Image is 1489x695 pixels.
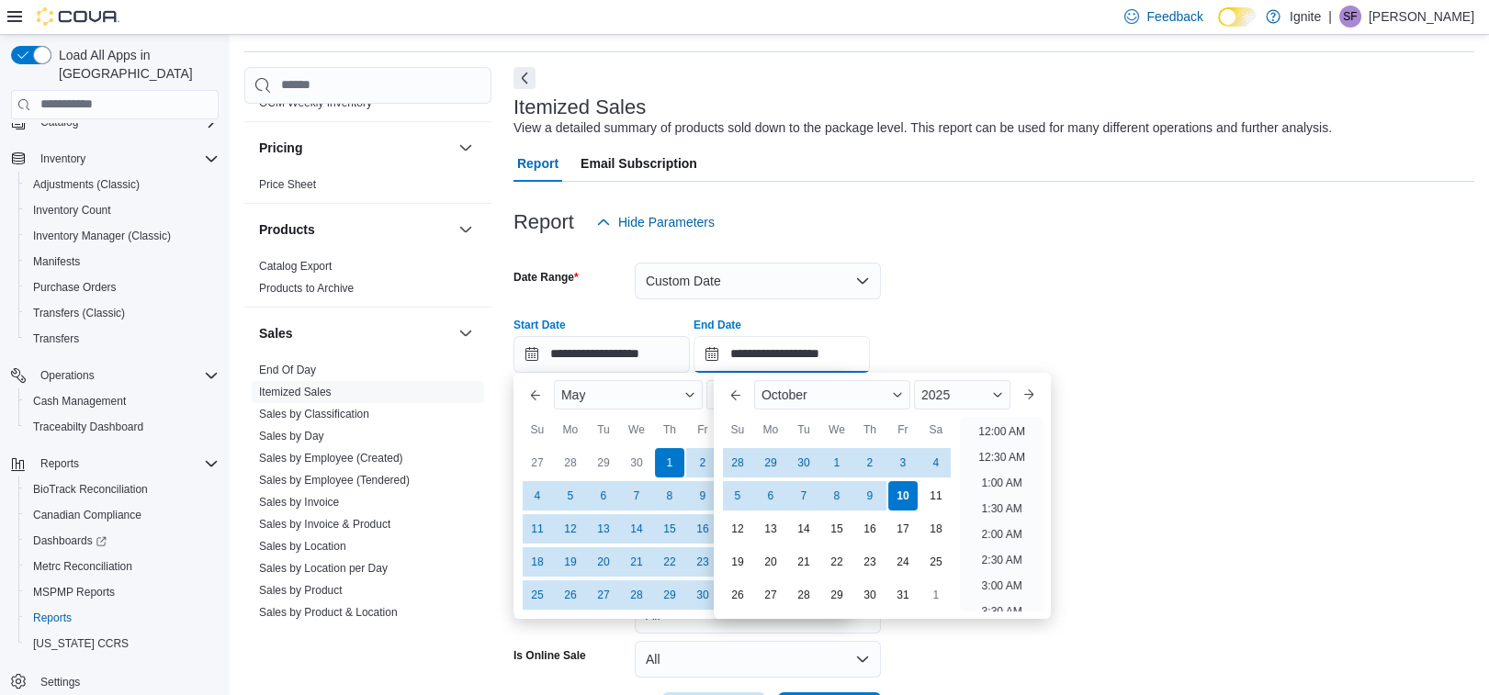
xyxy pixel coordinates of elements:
div: Button. Open the year selector. 2025 is currently selected. [914,380,1010,409]
span: Settings [33,669,219,692]
div: day-30 [688,580,717,610]
button: Products [259,220,451,239]
span: Settings [40,675,80,689]
button: Catalog [4,109,226,135]
span: Transfers [33,331,79,346]
h3: Report [513,211,574,233]
div: Fr [688,415,717,444]
span: Purchase Orders [26,276,219,298]
div: day-28 [723,448,752,477]
div: day-31 [888,580,918,610]
div: day-7 [622,481,651,510]
div: day-26 [723,580,752,610]
div: day-5 [556,481,585,510]
li: 3:30 AM [975,600,1030,622]
div: day-18 [921,514,951,544]
span: Canadian Compliance [33,508,141,522]
div: May, 2025 [521,446,752,611]
span: Cash Management [33,394,126,409]
a: Transfers [26,328,86,350]
div: day-30 [622,448,651,477]
a: BioTrack Reconciliation [26,478,155,500]
a: Itemized Sales [259,386,332,398]
div: day-16 [855,514,885,544]
div: day-6 [589,481,618,510]
span: Inventory Count [33,203,111,218]
span: Report [517,145,558,182]
a: Price Sheet [259,178,316,191]
span: Feedback [1146,7,1202,26]
span: Products to Archive [259,281,354,296]
li: 1:00 AM [975,472,1030,494]
button: Settings [4,667,226,694]
span: Traceabilty Dashboard [26,416,219,438]
button: Traceabilty Dashboard [18,414,226,440]
label: Date Range [513,270,579,285]
a: Settings [33,671,87,693]
button: Pricing [259,139,451,157]
button: Pricing [455,137,477,159]
a: Sales by Product & Location [259,606,398,619]
span: MSPMP Reports [26,581,219,603]
h3: Sales [259,324,293,342]
div: Fr [888,415,918,444]
div: day-24 [888,547,918,577]
div: day-12 [556,514,585,544]
div: Button. Open the year selector. 2025 is currently selected. [706,380,810,409]
span: Sales by Employee (Tendered) [259,473,410,488]
div: day-18 [523,547,552,577]
div: Su [723,415,752,444]
div: Sa [921,415,951,444]
button: Metrc Reconciliation [18,554,226,579]
span: Reports [26,607,219,629]
span: Sales by Employee (Created) [259,451,403,465]
a: Sales by Employee (Created) [259,452,403,465]
div: Su [523,415,552,444]
span: Adjustments (Classic) [26,174,219,196]
h3: Products [259,220,315,239]
div: day-25 [921,547,951,577]
li: 1:30 AM [975,498,1030,520]
span: Transfers [26,328,219,350]
div: day-26 [556,580,585,610]
span: Washington CCRS [26,633,219,655]
div: day-27 [589,580,618,610]
div: Sales [244,359,491,675]
span: Canadian Compliance [26,504,219,526]
div: day-27 [523,448,552,477]
div: day-19 [723,547,752,577]
span: BioTrack Reconciliation [33,482,148,497]
span: End Of Day [259,363,316,377]
div: day-15 [655,514,684,544]
a: Sales by Location [259,540,346,553]
li: 2:00 AM [975,523,1030,545]
a: Sales by Location per Day [259,562,388,575]
label: Is Online Sale [513,648,586,663]
span: Price Sheet [259,177,316,192]
h3: Itemized Sales [513,96,646,118]
div: day-20 [756,547,785,577]
span: Inventory Manager (Classic) [26,225,219,247]
div: day-3 [888,448,918,477]
div: View a detailed summary of products sold down to the package level. This report can be used for m... [513,118,1332,138]
button: Inventory [33,148,93,170]
div: Button. Open the month selector. October is currently selected. [754,380,910,409]
button: Previous Month [521,380,550,409]
p: | [1328,6,1332,28]
div: Mo [756,415,785,444]
h3: Pricing [259,139,302,157]
span: Inventory Manager (Classic) [33,229,171,243]
a: OCM Weekly Inventory [259,96,372,109]
span: Sales by Location [259,539,346,554]
div: day-28 [622,580,651,610]
span: Sales by Day [259,429,324,443]
div: day-16 [688,514,717,544]
label: Start Date [513,318,566,332]
p: [PERSON_NAME] [1369,6,1474,28]
a: Sales by Invoice & Product [259,518,390,531]
div: Products [244,255,491,307]
button: Next month [1014,380,1043,409]
div: day-2 [688,448,717,477]
div: day-28 [556,448,585,477]
span: Sales by Product [259,583,343,598]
